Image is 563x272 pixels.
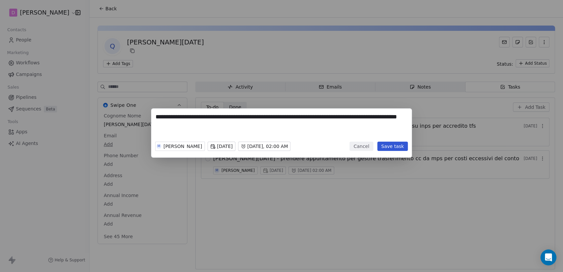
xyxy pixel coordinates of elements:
div: [PERSON_NAME] [163,144,202,149]
div: M [157,144,160,149]
button: Save task [377,142,408,151]
span: [DATE] [217,143,232,150]
button: [DATE], 02:00 AM [238,142,291,151]
button: Cancel [349,142,373,151]
span: [DATE], 02:00 AM [247,143,288,150]
button: [DATE] [208,142,235,151]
